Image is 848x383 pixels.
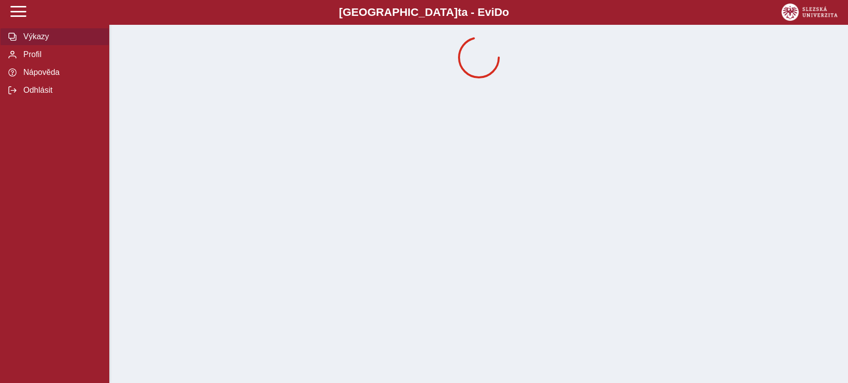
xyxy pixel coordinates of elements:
span: Nápověda [20,68,101,77]
img: logo_web_su.png [781,3,838,21]
span: t [458,6,461,18]
span: Profil [20,50,101,59]
b: [GEOGRAPHIC_DATA] a - Evi [30,6,818,19]
span: D [494,6,502,18]
span: Odhlásit [20,86,101,95]
span: o [502,6,509,18]
span: Výkazy [20,32,101,41]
